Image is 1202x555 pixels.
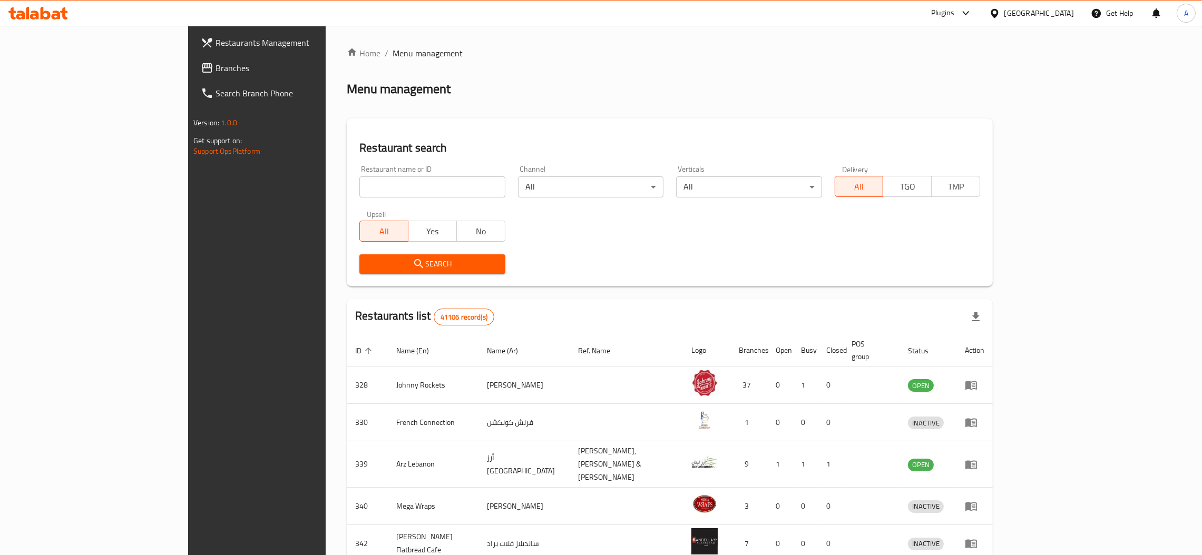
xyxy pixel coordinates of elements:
[408,221,457,242] button: Yes
[730,334,767,366] th: Branches
[216,62,380,74] span: Branches
[461,224,501,239] span: No
[965,458,984,471] div: Menu
[839,179,879,194] span: All
[767,334,793,366] th: Open
[691,528,718,554] img: Sandella's Flatbread Cafe
[965,416,984,429] div: Menu
[393,47,463,60] span: Menu management
[963,304,989,330] div: Export file
[887,179,927,194] span: TGO
[413,224,453,239] span: Yes
[456,221,505,242] button: No
[367,210,386,217] label: Upsell
[730,441,767,488] td: 9
[364,224,404,239] span: All
[478,366,570,404] td: [PERSON_NAME]
[793,441,818,488] td: 1
[818,366,843,404] td: 0
[388,404,478,441] td: French Connection
[908,538,944,550] div: INACTIVE
[818,488,843,525] td: 0
[793,334,818,366] th: Busy
[883,176,932,197] button: TGO
[359,254,505,274] button: Search
[908,379,934,392] div: OPEN
[818,334,843,366] th: Closed
[347,47,993,60] nav: breadcrumb
[216,36,380,49] span: Restaurants Management
[965,500,984,512] div: Menu
[691,449,718,475] img: Arz Lebanon
[767,366,793,404] td: 0
[908,417,944,429] span: INACTIVE
[221,116,237,130] span: 1.0.0
[767,441,793,488] td: 1
[434,312,494,322] span: 41106 record(s)
[842,165,868,173] label: Delivery
[936,179,976,194] span: TMP
[193,134,242,147] span: Get support on:
[818,441,843,488] td: 1
[793,404,818,441] td: 0
[355,308,494,325] h2: Restaurants list
[908,459,934,471] span: OPEN
[487,344,532,357] span: Name (Ar)
[193,144,260,158] a: Support.OpsPlatform
[908,380,934,392] span: OPEN
[359,140,980,156] h2: Restaurant search
[579,344,624,357] span: Ref. Name
[193,116,219,130] span: Version:
[730,404,767,441] td: 1
[347,81,451,97] h2: Menu management
[676,176,822,197] div: All
[388,366,478,404] td: Johnny Rockets
[767,488,793,525] td: 0
[908,344,942,357] span: Status
[852,338,887,363] span: POS group
[359,176,505,197] input: Search for restaurant name or ID..
[956,334,993,366] th: Action
[518,176,663,197] div: All
[388,488,478,525] td: Mega Wraps
[478,488,570,525] td: [PERSON_NAME]
[793,366,818,404] td: 1
[388,441,478,488] td: Arz Lebanon
[908,500,944,512] span: INACTIVE
[216,87,380,100] span: Search Branch Phone
[192,81,389,106] a: Search Branch Phone
[1004,7,1074,19] div: [GEOGRAPHIC_DATA]
[908,459,934,471] div: OPEN
[478,404,570,441] td: فرنش كونكشن
[908,538,944,550] span: INACTIVE
[691,491,718,517] img: Mega Wraps
[931,7,954,19] div: Plugins
[793,488,818,525] td: 0
[818,404,843,441] td: 0
[192,55,389,81] a: Branches
[965,379,984,391] div: Menu
[434,309,494,325] div: Total records count
[683,334,730,366] th: Logo
[965,537,984,550] div: Menu
[570,441,683,488] td: [PERSON_NAME],[PERSON_NAME] & [PERSON_NAME]
[1184,7,1188,19] span: A
[691,370,718,396] img: Johnny Rockets
[192,30,389,55] a: Restaurants Management
[730,488,767,525] td: 3
[478,441,570,488] td: أرز [GEOGRAPHIC_DATA]
[767,404,793,441] td: 0
[368,257,496,271] span: Search
[691,407,718,433] img: French Connection
[359,221,408,242] button: All
[835,176,884,197] button: All
[355,344,375,357] span: ID
[730,366,767,404] td: 37
[396,344,443,357] span: Name (En)
[931,176,980,197] button: TMP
